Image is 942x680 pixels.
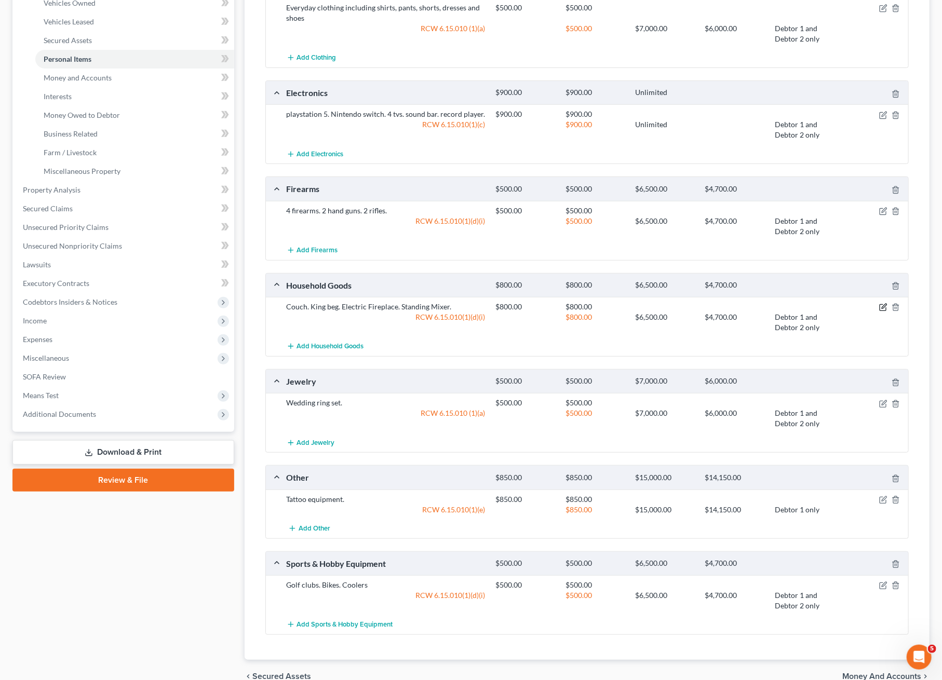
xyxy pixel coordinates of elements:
div: $900.00 [560,119,630,140]
button: Add Jewelry [287,433,335,452]
span: Add Firearms [297,246,338,254]
span: Secured Claims [23,204,73,213]
div: $800.00 [560,302,630,312]
div: Debtor 1 and Debtor 2 only [770,216,839,237]
div: $4,700.00 [700,312,770,333]
div: $6,500.00 [630,590,699,611]
div: $500.00 [491,206,560,216]
div: RCW 6.15.010(1)(e) [281,505,491,515]
a: Executory Contracts [15,274,234,293]
span: Unsecured Priority Claims [23,223,109,232]
div: Debtor 1 and Debtor 2 only [770,119,839,140]
div: Debtor 1 and Debtor 2 only [770,312,839,333]
div: $500.00 [560,23,630,44]
span: Income [23,316,47,325]
div: $15,000.00 [630,473,699,483]
div: $4,700.00 [700,184,770,194]
span: Add Clothing [297,54,337,62]
span: Expenses [23,335,52,344]
span: Additional Documents [23,410,96,418]
div: RCW 6.15.010 (1)(a) [281,23,491,44]
a: Farm / Livestock [35,143,234,162]
div: Sports & Hobby Equipment [281,558,491,569]
div: $6,000.00 [700,408,770,429]
div: $6,500.00 [630,280,699,290]
div: $900.00 [560,88,630,98]
div: RCW 6.15.010(1)(d)(i) [281,312,491,333]
div: $6,500.00 [630,312,699,333]
div: Unlimited [630,88,699,98]
div: $500.00 [491,580,560,590]
span: Business Related [44,129,98,138]
div: $850.00 [560,494,630,505]
div: $500.00 [560,590,630,611]
div: Everyday clothing including shirts, pants, shorts, dresses and shoes [281,3,491,23]
div: RCW 6.15.010(1)(d)(i) [281,216,491,237]
span: Add Other [299,524,330,533]
div: $500.00 [491,3,560,13]
div: $850.00 [560,473,630,483]
div: $6,500.00 [630,184,699,194]
div: Couch. King beg. Electric Fireplace. Standing Mixer. [281,302,491,312]
span: Means Test [23,391,59,400]
a: Miscellaneous Property [35,162,234,181]
div: $500.00 [560,398,630,408]
button: Add Electronics [287,144,344,164]
span: Secured Assets [44,36,92,45]
div: Household Goods [281,280,491,291]
a: Review & File [12,469,234,492]
div: $500.00 [560,206,630,216]
span: Personal Items [44,55,91,63]
a: Unsecured Nonpriority Claims [15,237,234,255]
span: Property Analysis [23,185,80,194]
iframe: Intercom live chat [907,645,932,670]
button: Add Sports & Hobby Equipment [287,615,393,634]
div: $7,000.00 [630,23,699,44]
div: $6,000.00 [700,376,770,386]
span: 5 [928,645,936,653]
div: $900.00 [491,109,560,119]
div: $850.00 [491,473,560,483]
div: $800.00 [491,280,560,290]
div: $900.00 [560,109,630,119]
span: Codebtors Insiders & Notices [23,297,117,306]
div: $500.00 [560,408,630,429]
span: Add Jewelry [297,439,335,447]
div: Other [281,472,491,483]
span: Miscellaneous Property [44,167,120,175]
a: Lawsuits [15,255,234,274]
div: Firearms [281,183,491,194]
div: RCW 6.15.010(1)(d)(i) [281,590,491,611]
div: $500.00 [560,559,630,568]
span: Add Household Goods [297,343,364,351]
div: Debtor 1 and Debtor 2 only [770,23,839,44]
div: $500.00 [560,376,630,386]
div: $14,150.00 [700,505,770,515]
span: Farm / Livestock [44,148,97,157]
button: Add Household Goods [287,337,364,356]
div: $800.00 [560,312,630,333]
button: Add Other [287,519,332,538]
a: Money and Accounts [35,69,234,87]
span: Vehicles Leased [44,17,94,26]
a: Money Owed to Debtor [35,106,234,125]
div: Jewelry [281,376,491,387]
button: Add Firearms [287,241,338,260]
div: 4 firearms. 2 hand guns. 2 rifles. [281,206,491,216]
a: Secured Claims [15,199,234,218]
div: Tattoo equipment. [281,494,491,505]
button: Add Clothing [287,48,337,67]
div: $14,150.00 [700,473,770,483]
span: Unsecured Nonpriority Claims [23,241,122,250]
div: $7,000.00 [630,376,699,386]
div: $7,000.00 [630,408,699,429]
div: RCW 6.15.010(1)(c) [281,119,491,140]
div: $850.00 [560,505,630,515]
a: Unsecured Priority Claims [15,218,234,237]
div: $500.00 [560,216,630,237]
a: Interests [35,87,234,106]
span: Executory Contracts [23,279,89,288]
div: $4,700.00 [700,216,770,237]
span: Miscellaneous [23,353,69,362]
span: Money and Accounts [44,73,112,82]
